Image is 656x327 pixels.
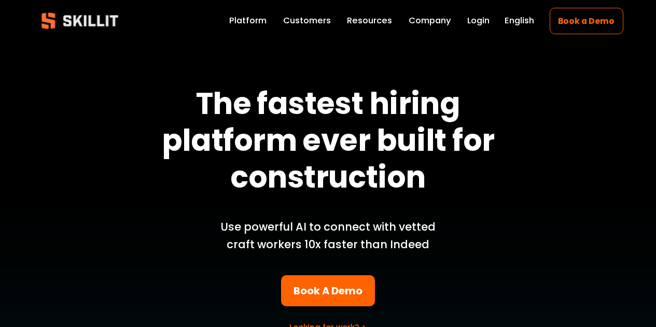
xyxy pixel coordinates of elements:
img: Skillit [33,5,127,36]
p: Use powerful AI to connect with vetted craft workers 10x faster than Indeed [207,218,450,253]
span: Resources [347,15,392,27]
a: Login [467,13,490,28]
a: Platform [229,13,267,28]
a: Book A Demo [281,275,375,306]
div: language picker [505,13,534,28]
a: Customers [283,13,331,28]
a: folder dropdown [347,13,392,28]
span: English [505,15,534,27]
a: Company [409,13,451,28]
strong: The fastest hiring platform ever built for construction [162,83,500,198]
a: Book a Demo [550,8,623,34]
